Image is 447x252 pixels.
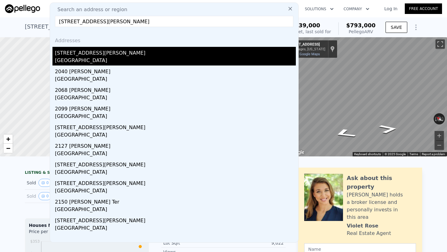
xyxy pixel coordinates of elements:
[55,131,296,140] div: [GEOGRAPHIC_DATA]
[3,144,13,153] a: Zoom out
[422,152,445,156] a: Report a problem
[5,4,40,13] img: Pellego
[55,65,296,75] div: 2040 [PERSON_NAME]
[163,240,223,246] div: Lot Sqft
[38,179,52,187] button: View historical data
[55,84,296,94] div: 2068 [PERSON_NAME]
[371,122,406,136] path: Go Southeast, Odessa Cir
[433,114,445,124] button: Reset the view
[55,140,296,150] div: 2127 [PERSON_NAME]
[52,6,127,13] span: Search an address or region
[386,22,407,33] button: SAVE
[435,141,444,150] button: Zoom out
[38,192,52,200] button: View historical data
[55,159,296,169] div: [STREET_ADDRESS][PERSON_NAME]
[55,177,296,187] div: [STREET_ADDRESS][PERSON_NAME]
[410,21,422,34] button: Show Options
[434,113,437,124] button: Rotate counterclockwise
[52,32,296,47] div: Addresses
[29,228,87,238] div: Price per Square Foot
[287,52,320,56] a: View on Google Maps
[347,222,378,230] div: Violet Rose
[324,126,366,141] path: Go Northwest, Odessa Cir
[29,222,145,228] div: Houses Median Sale
[287,42,325,47] div: [STREET_ADDRESS]
[55,75,296,84] div: [GEOGRAPHIC_DATA]
[3,134,13,144] a: Zoom in
[291,22,320,29] span: $839,000
[27,179,82,187] div: Sold
[25,170,149,176] div: LISTING & SALE HISTORY
[6,135,10,143] span: +
[354,152,381,156] button: Keyboard shortcuts
[27,192,82,200] div: Sold
[405,3,442,14] a: Free Account
[55,214,296,224] div: [STREET_ADDRESS][PERSON_NAME]
[55,16,293,27] input: Enter an address, city, region, neighborhood or zip code
[55,47,296,57] div: [STREET_ADDRESS][PERSON_NAME]
[55,121,296,131] div: [STREET_ADDRESS][PERSON_NAME]
[55,224,296,233] div: [GEOGRAPHIC_DATA]
[346,29,376,35] div: Pellego ARV
[442,113,445,124] button: Rotate clockwise
[284,37,447,156] div: Map
[347,230,391,237] div: Real Estate Agent
[55,206,296,214] div: [GEOGRAPHIC_DATA]
[287,47,325,51] div: The Villages, [US_STATE]
[346,22,376,29] span: $793,000
[339,3,374,15] button: Company
[30,239,40,244] tspan: $353
[55,113,296,121] div: [GEOGRAPHIC_DATA]
[435,131,444,140] button: Zoom in
[6,144,10,152] span: −
[55,169,296,177] div: [GEOGRAPHIC_DATA]
[223,240,284,246] div: 9,022
[284,37,447,156] div: Street View
[55,57,296,65] div: [GEOGRAPHIC_DATA]
[409,152,418,156] a: Terms (opens in new tab)
[377,6,405,12] a: Log In
[55,94,296,103] div: [GEOGRAPHIC_DATA]
[55,196,296,206] div: 2150 [PERSON_NAME] Ter
[347,191,416,221] div: [PERSON_NAME] holds a broker license and personally invests in this area
[347,174,416,191] div: Ask about this property
[436,39,445,49] button: Toggle fullscreen view
[330,46,335,52] a: Show location on map
[55,103,296,113] div: 2099 [PERSON_NAME]
[25,22,147,31] div: [STREET_ADDRESS] , The Villages , FL 32162
[300,3,339,15] button: Solutions
[280,29,331,35] div: Off Market, last sold for
[55,187,296,196] div: [GEOGRAPHIC_DATA]
[55,150,296,159] div: [GEOGRAPHIC_DATA]
[385,152,406,156] span: © 2025 Google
